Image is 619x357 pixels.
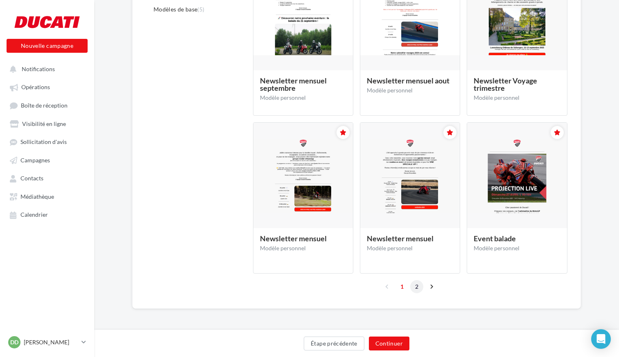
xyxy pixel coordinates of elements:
[5,61,86,76] button: Notifications
[24,338,78,346] p: [PERSON_NAME]
[304,337,364,350] button: Étape précédente
[260,94,306,101] span: Modèle personnel
[369,337,409,350] button: Continuer
[10,338,18,346] span: DD
[367,77,453,84] div: Newsletter mensuel aout
[5,207,89,222] a: Calendrier
[20,211,48,218] span: Calendrier
[5,134,89,149] a: Sollicitation d'avis
[367,235,453,242] div: Newsletter mensuel
[5,189,89,204] a: Médiathèque
[467,139,567,213] img: message.thumb
[474,245,520,251] span: Modèle personnel
[7,335,88,350] a: DD [PERSON_NAME]
[367,87,413,94] span: Modèle personnel
[5,171,89,185] a: Contacts
[260,235,346,242] div: Newsletter mensuel
[253,139,353,213] img: message.thumb
[410,280,423,293] a: 2
[260,77,346,92] div: Newsletter mensuel septembre
[5,116,89,131] a: Visibilité en ligne
[22,65,55,72] span: Notifications
[474,235,560,242] div: Event balade
[7,39,88,53] button: Nouvelle campagne
[20,157,50,164] span: Campagnes
[5,153,89,167] a: Campagnes
[381,280,394,293] a: ‹
[474,77,560,92] div: Newsletter Voyage trimestre
[5,79,89,94] a: Opérations
[21,102,68,109] span: Boîte de réception
[395,280,409,293] a: 1
[20,175,43,182] span: Contacts
[20,193,54,200] span: Médiathèque
[367,245,413,251] span: Modèle personnel
[21,84,50,91] span: Opérations
[360,139,460,213] img: message.thumb
[197,6,204,13] span: (5)
[260,245,306,251] span: Modèle personnel
[154,6,204,13] span: Modèles de base
[474,94,520,101] span: Modèle personnel
[22,120,66,127] span: Visibilité en ligne
[591,329,611,349] div: Open Intercom Messenger
[5,98,89,113] a: Boîte de réception
[20,139,67,146] span: Sollicitation d'avis
[425,280,438,293] a: ›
